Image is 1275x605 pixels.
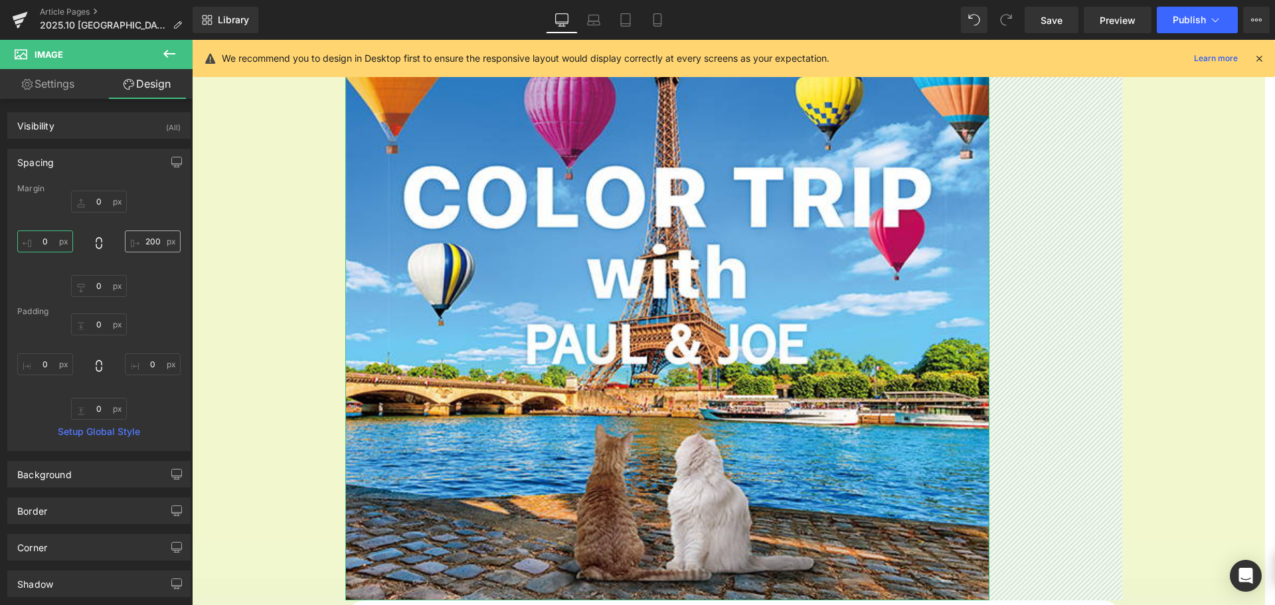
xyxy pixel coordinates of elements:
span: Library [218,14,249,26]
div: Shadow [17,571,53,590]
div: Border [17,498,47,517]
div: Spacing [17,149,54,168]
button: More [1243,7,1270,33]
div: (All) [166,113,181,135]
a: Desktop [546,7,578,33]
div: Open Intercom Messenger [1230,560,1262,592]
div: Background [17,462,72,480]
a: Article Pages [40,7,193,17]
span: Preview [1100,13,1136,27]
input: 0 [71,191,127,213]
input: 0 [17,230,73,252]
a: Mobile [641,7,673,33]
input: 0 [17,353,73,375]
span: Save [1041,13,1062,27]
a: New Library [193,7,258,33]
span: 2025.10 [GEOGRAPHIC_DATA]店 COLOR TRIP イベント開催 [40,20,167,31]
button: Undo [961,7,987,33]
div: Corner [17,535,47,553]
p: We recommend you to design in Desktop first to ensure the responsive layout would display correct... [222,51,829,66]
button: Redo [993,7,1019,33]
div: Margin [17,184,181,193]
input: 0 [125,230,181,252]
input: 0 [125,353,181,375]
button: Publish [1157,7,1238,33]
a: Setup Global Style [17,426,181,437]
input: 0 [71,275,127,297]
div: Padding [17,307,181,316]
a: Preview [1084,7,1151,33]
input: 0 [71,313,127,335]
a: Learn more [1189,50,1243,66]
span: Publish [1173,15,1206,25]
a: Laptop [578,7,610,33]
span: Image [35,49,63,60]
div: Visibility [17,113,54,131]
a: Design [99,69,195,99]
input: 0 [71,398,127,420]
a: Tablet [610,7,641,33]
